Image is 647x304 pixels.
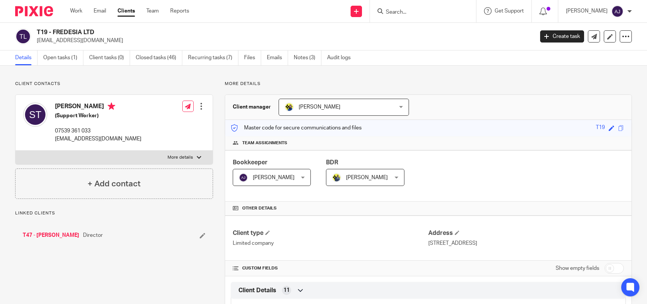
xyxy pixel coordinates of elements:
a: Work [70,7,82,15]
label: Show empty fields [556,265,599,272]
a: Details [15,50,38,65]
i: Primary [108,102,115,110]
p: Master code for secure communications and files [231,124,362,132]
input: Search [385,9,453,16]
img: Pixie [15,6,53,16]
h4: [PERSON_NAME] [55,102,141,112]
span: Bookkeeper [233,159,268,165]
div: T19 [596,124,605,132]
h4: + Add contact [88,178,141,190]
a: Audit logs [327,50,356,65]
span: 11 [284,287,290,294]
span: Other details [242,205,277,211]
h4: Client type [233,229,428,237]
p: More details [168,154,193,161]
h2: T19 - FREDESIA LTD [37,28,430,36]
p: [EMAIL_ADDRESS][DOMAIN_NAME] [55,135,141,143]
a: Create task [540,30,584,43]
img: Bobo-Starbridge%201.jpg [285,102,294,112]
a: Email [94,7,106,15]
span: Team assignments [242,140,287,146]
a: Open tasks (1) [43,50,83,65]
span: [PERSON_NAME] [253,175,295,180]
p: [PERSON_NAME] [566,7,608,15]
img: svg%3E [611,5,624,17]
a: Closed tasks (46) [136,50,182,65]
h4: CUSTOM FIELDS [233,265,428,271]
a: Team [146,7,159,15]
p: Client contacts [15,81,213,87]
h5: (Support Worker) [55,112,141,120]
a: T47 - [PERSON_NAME] [23,232,79,239]
span: Client Details [238,287,276,295]
img: svg%3E [23,102,47,127]
span: [PERSON_NAME] [346,175,388,180]
p: [EMAIL_ADDRESS][DOMAIN_NAME] [37,37,529,44]
p: More details [225,81,632,87]
a: Emails [267,50,288,65]
a: Notes (3) [294,50,321,65]
img: Dennis-Starbridge.jpg [332,173,341,182]
a: Client tasks (0) [89,50,130,65]
p: Limited company [233,239,428,247]
span: [PERSON_NAME] [299,104,340,110]
a: Reports [170,7,189,15]
h4: Address [428,229,624,237]
img: svg%3E [239,173,248,182]
a: Files [244,50,261,65]
p: 07539 361 033 [55,127,141,135]
a: Recurring tasks (7) [188,50,238,65]
p: [STREET_ADDRESS] [428,239,624,247]
img: svg%3E [15,28,31,44]
h3: Client manager [233,103,271,111]
span: Get Support [495,8,524,14]
span: BDR [326,159,338,165]
p: Linked clients [15,210,213,216]
a: Clients [117,7,135,15]
span: Director [83,232,103,239]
